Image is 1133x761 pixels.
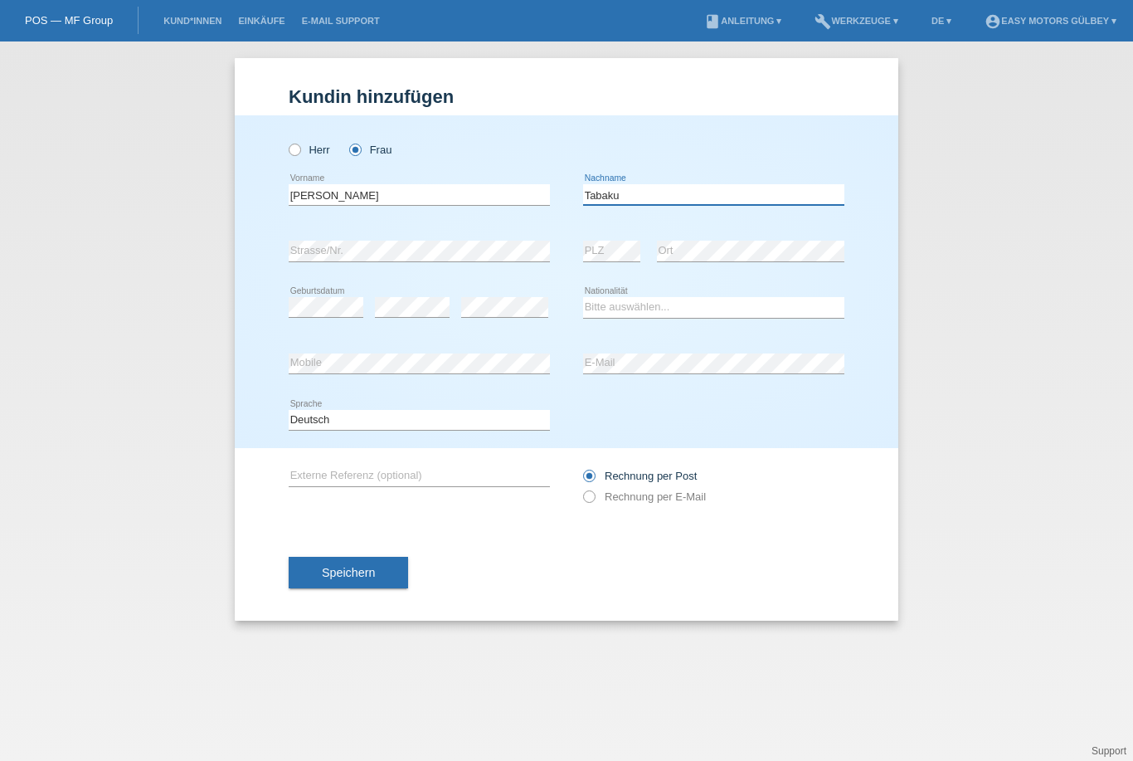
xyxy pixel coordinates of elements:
h1: Kundin hinzufügen [289,86,844,107]
label: Herr [289,144,330,156]
a: DE ▾ [923,16,960,26]
a: Support [1092,745,1126,757]
a: account_circleEasy Motors Gülbey ▾ [976,16,1125,26]
a: POS — MF Group [25,14,113,27]
a: Kund*innen [155,16,230,26]
input: Rechnung per Post [583,470,594,490]
a: E-Mail Support [294,16,388,26]
span: Speichern [322,566,375,579]
button: Speichern [289,557,408,588]
a: buildWerkzeuge ▾ [806,16,907,26]
i: book [704,13,721,30]
i: account_circle [985,13,1001,30]
input: Frau [349,144,360,154]
label: Frau [349,144,391,156]
i: build [814,13,831,30]
label: Rechnung per E-Mail [583,490,706,503]
a: Einkäufe [230,16,293,26]
label: Rechnung per Post [583,470,697,482]
a: bookAnleitung ▾ [696,16,790,26]
input: Herr [289,144,299,154]
input: Rechnung per E-Mail [583,490,594,511]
